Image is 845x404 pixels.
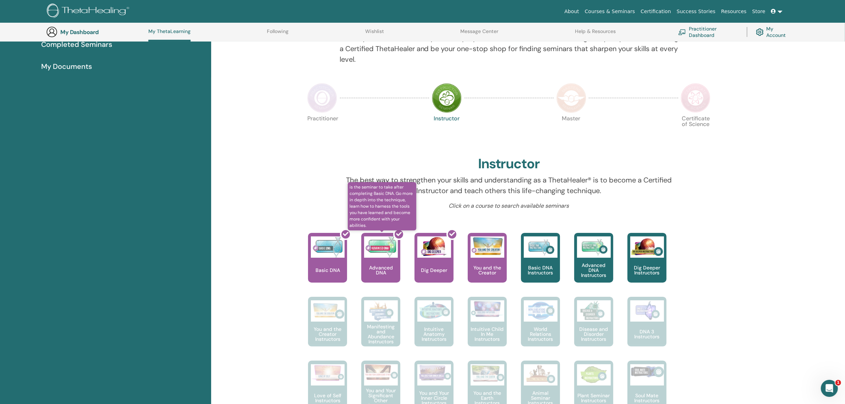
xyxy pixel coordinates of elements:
[46,26,57,38] img: generic-user-icon.jpg
[468,327,507,342] p: Intuitive Child In Me Instructors
[468,297,507,361] a: Intuitive Child In Me Instructors Intuitive Child In Me Instructors
[365,28,384,40] a: Wishlist
[364,236,398,258] img: Advanced DNA
[471,364,504,383] img: You and the Earth Instructors
[361,297,400,361] a: Manifesting and Abundance Instructors Manifesting and Abundance Instructors
[681,83,710,113] img: Certificate of Science
[60,29,131,36] h3: My Dashboard
[417,364,451,381] img: You and Your Inner Circle Instructors
[461,28,499,40] a: Message Center
[521,233,560,297] a: Basic DNA Instructors Basic DNA Instructors
[471,236,504,256] img: You and the Creator
[627,233,666,297] a: Dig Deeper Instructors Dig Deeper Instructors
[678,24,738,40] a: Practitioner Dashboard
[577,236,611,258] img: Advanced DNA Instructors
[678,29,686,35] img: chalkboard-teacher.svg
[575,28,616,40] a: Help & Resources
[574,393,613,403] p: Plant Seminar Instructors
[627,297,666,361] a: DNA 3 Instructors DNA 3 Instructors
[630,364,664,379] img: Soul Mate Instructors
[468,265,507,275] p: You and the Creator
[556,116,586,146] p: Master
[524,364,558,386] img: Animal Seminar Instructors
[340,202,679,210] p: Click on a course to search available seminars
[521,327,560,342] p: World Relations Instructors
[574,297,613,361] a: Disease and Disorder Instructors Disease and Disorder Instructors
[47,4,132,20] img: logo.png
[311,236,345,258] img: Basic DNA
[756,24,792,40] a: My Account
[340,22,679,65] p: Your journey starts here; welcome to ThetaLearning HQ. Learn the world-renowned technique that sh...
[556,83,586,113] img: Master
[638,5,674,18] a: Certification
[348,182,416,230] span: is the seminar to take after completing Basic DNA. Go more in depth into the technique, learn how...
[307,83,337,113] img: Practitioner
[307,116,337,146] p: Practitioner
[308,297,347,361] a: You and the Creator Instructors You and the Creator Instructors
[627,265,666,275] p: Dig Deeper Instructors
[524,236,558,258] img: Basic DNA Instructors
[478,156,540,172] h2: Instructor
[524,300,558,322] img: World Relations Instructors
[630,236,664,258] img: Dig Deeper Instructors
[521,297,560,361] a: World Relations Instructors World Relations Instructors
[674,5,718,18] a: Success Stories
[627,393,666,403] p: Soul Mate Instructors
[308,327,347,342] p: You and the Creator Instructors
[630,300,664,322] img: DNA 3 Instructors
[577,300,611,322] img: Disease and Disorder Instructors
[308,393,347,403] p: Love of Self Instructors
[340,175,679,196] p: The best way to strengthen your skills and understanding as a ThetaHealer® is to become a Certifi...
[415,297,454,361] a: Intuitive Anatomy Instructors Intuitive Anatomy Instructors
[574,327,613,342] p: Disease and Disorder Instructors
[415,233,454,297] a: Dig Deeper Dig Deeper
[418,268,450,273] p: Dig Deeper
[561,5,582,18] a: About
[574,233,613,297] a: Advanced DNA Instructors Advanced DNA Instructors
[41,39,112,50] span: Completed Seminars
[417,236,451,258] img: Dig Deeper
[364,364,398,380] img: You and Your Significant Other Instructors
[364,300,398,322] img: Manifesting and Abundance Instructors
[718,5,750,18] a: Resources
[361,233,400,297] a: is the seminar to take after completing Basic DNA. Go more in depth into the technique, learn how...
[750,5,768,18] a: Store
[521,265,560,275] p: Basic DNA Instructors
[432,83,462,113] img: Instructor
[361,324,400,344] p: Manifesting and Abundance Instructors
[415,327,454,342] p: Intuitive Anatomy Instructors
[627,329,666,339] p: DNA 3 Instructors
[432,116,462,146] p: Instructor
[574,263,613,278] p: Advanced DNA Instructors
[267,28,289,40] a: Following
[311,364,345,382] img: Love of Self Instructors
[361,265,400,275] p: Advanced DNA
[311,300,345,322] img: You and the Creator Instructors
[582,5,638,18] a: Courses & Seminars
[756,27,764,38] img: cog.svg
[468,233,507,297] a: You and the Creator You and the Creator
[681,116,710,146] p: Certificate of Science
[41,61,92,72] span: My Documents
[821,380,838,397] iframe: Intercom live chat
[577,364,611,386] img: Plant Seminar Instructors
[148,28,191,42] a: My ThetaLearning
[835,380,841,386] span: 1
[471,300,504,318] img: Intuitive Child In Me Instructors
[417,300,451,322] img: Intuitive Anatomy Instructors
[308,233,347,297] a: Basic DNA Basic DNA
